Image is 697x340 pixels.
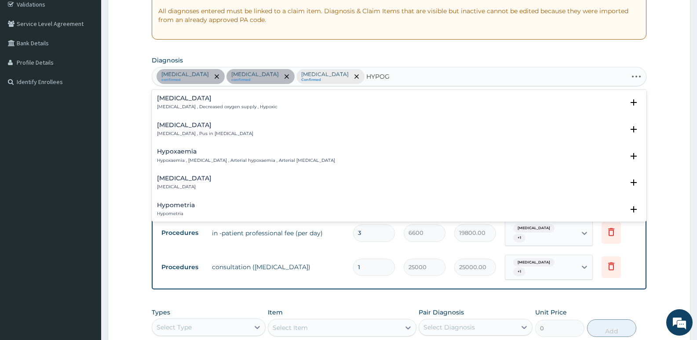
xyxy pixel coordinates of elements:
[152,56,183,65] label: Diagnosis
[157,259,208,275] td: Procedures
[157,175,212,182] h4: [MEDICAL_DATA]
[157,211,195,217] p: Hypometria
[268,308,283,317] label: Item
[157,148,335,155] h4: Hypoxaemia
[587,319,636,337] button: Add
[4,240,168,271] textarea: Type your message and hit 'Enter'
[301,71,349,78] p: [MEDICAL_DATA]
[419,308,464,317] label: Pair Diagnosis
[283,73,291,80] span: remove selection option
[423,323,475,332] div: Select Diagnosis
[152,309,170,316] label: Types
[51,111,121,200] span: We're online!
[628,124,639,135] i: open select status
[513,224,555,233] span: [MEDICAL_DATA]
[231,71,279,78] p: [MEDICAL_DATA]
[157,95,277,102] h4: [MEDICAL_DATA]
[513,267,525,276] span: + 1
[208,224,349,242] td: in -patient professional fee (per day)
[46,49,148,61] div: Chat with us now
[628,97,639,108] i: open select status
[513,234,525,242] span: + 1
[157,104,277,110] p: [MEDICAL_DATA] , Decreased oxygen supply , Hypoxic
[161,78,209,82] small: confirmed
[16,44,36,66] img: d_794563401_company_1708531726252_794563401
[144,4,165,26] div: Minimize live chat window
[213,73,221,80] span: remove selection option
[628,204,639,215] i: open select status
[161,71,209,78] p: [MEDICAL_DATA]
[157,157,335,164] p: Hypoxaemia , [MEDICAL_DATA] , Arterial hypoxaemia , Arterial [MEDICAL_DATA]
[301,78,349,82] small: Confirmed
[157,131,253,137] p: [MEDICAL_DATA] , Pus in [MEDICAL_DATA]
[157,323,192,332] div: Select Type
[535,308,567,317] label: Unit Price
[231,78,279,82] small: confirmed
[513,258,555,267] span: [MEDICAL_DATA]
[353,73,361,80] span: remove selection option
[628,151,639,161] i: open select status
[628,177,639,188] i: open select status
[157,202,195,208] h4: Hypometria
[208,258,349,276] td: consultation ([MEDICAL_DATA])
[158,7,640,24] p: All diagnoses entered must be linked to a claim item. Diagnosis & Claim Items that are visible bu...
[157,225,208,241] td: Procedures
[157,122,253,128] h4: [MEDICAL_DATA]
[157,184,212,190] p: [MEDICAL_DATA]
